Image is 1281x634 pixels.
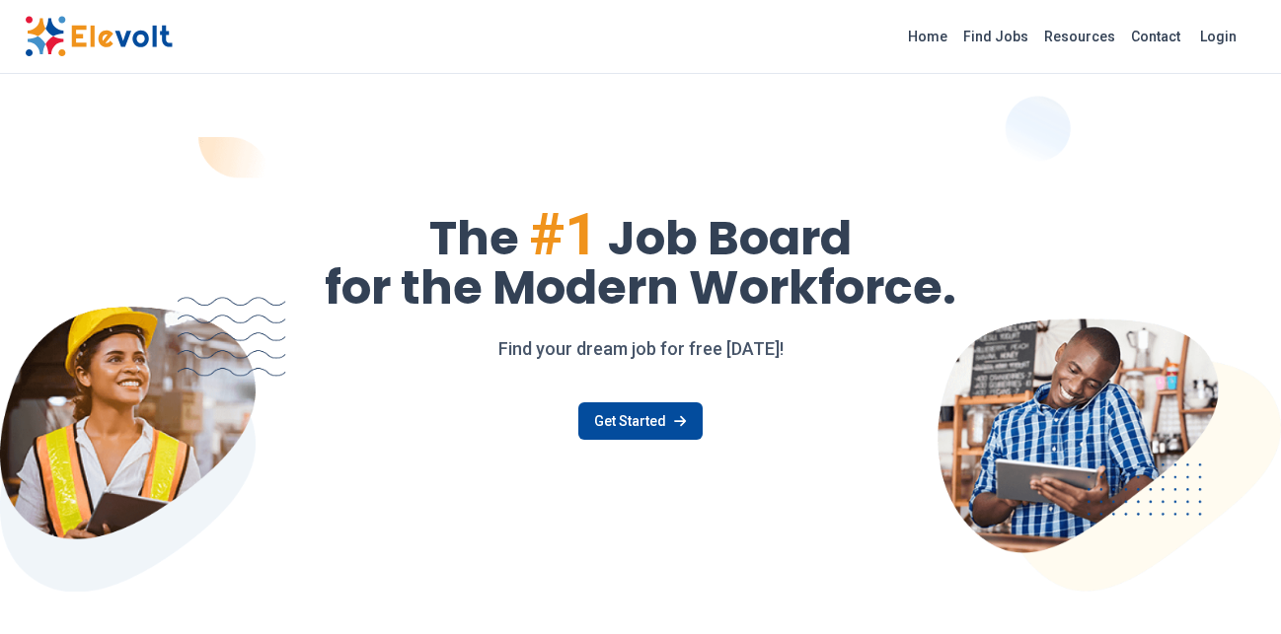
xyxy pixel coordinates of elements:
a: Login [1188,17,1248,56]
span: #1 [529,199,598,269]
a: Resources [1036,21,1123,52]
a: Contact [1123,21,1188,52]
a: Find Jobs [955,21,1036,52]
p: Find your dream job for free [DATE]! [25,335,1256,363]
a: Home [900,21,955,52]
img: Elevolt [25,16,173,57]
h1: The Job Board for the Modern Workforce. [25,205,1256,312]
a: Get Started [578,402,702,440]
